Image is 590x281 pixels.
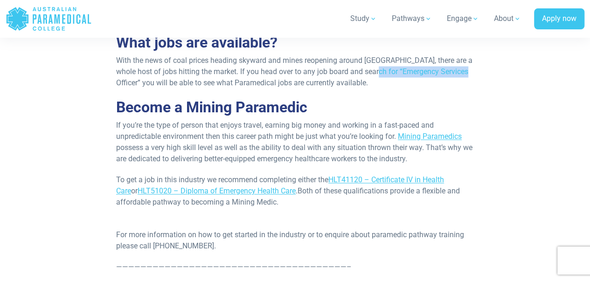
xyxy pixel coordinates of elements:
[116,261,474,272] p: ——————————————————————————————————————–
[488,6,527,32] a: About
[116,175,328,184] span: To get a job in this industry we recommend completing either the
[116,121,348,130] span: If you’re the type of person that enjoys travel, earning big money and w
[345,6,382,32] a: Study
[116,143,472,163] span: possess a very high skill level as well as the ability to deal with any situation thrown their wa...
[534,8,584,30] a: Apply now
[116,55,474,89] p: With the news of coal prices heading skyward and mines reopening around [GEOGRAPHIC_DATA], there ...
[138,186,298,195] span: .
[131,186,138,195] span: or
[116,34,474,51] h2: What jobs are available?
[386,6,437,32] a: Pathways
[6,4,92,34] a: Australian Paramedical College
[138,186,296,195] a: HLT51020 – Diploma of Emergency Health Care
[405,154,407,163] span: .
[116,98,474,116] h2: Become a Mining Paramedic
[441,6,485,32] a: Engage
[398,132,462,141] a: Mining Paramedics
[116,218,474,251] p: For more information on how to get started in the industry or to enquire about paramedic pathway ...
[277,198,278,206] span: .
